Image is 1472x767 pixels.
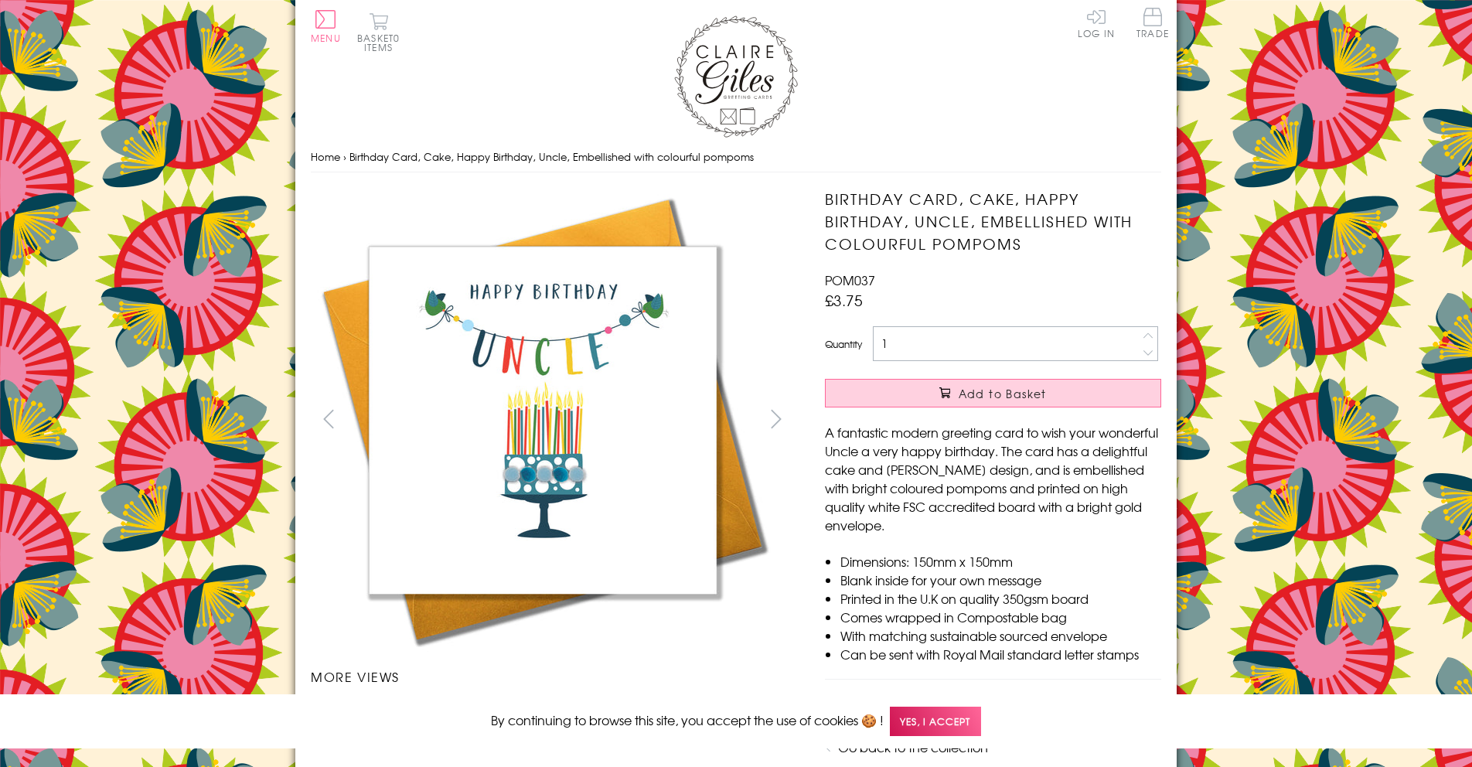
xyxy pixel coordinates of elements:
[357,12,400,52] button: Basket0 items
[840,626,1161,645] li: With matching sustainable sourced envelope
[840,552,1161,571] li: Dimensions: 150mm x 150mm
[890,707,981,737] span: Yes, I accept
[794,188,1258,652] img: Birthday Card, Cake, Happy Birthday, Uncle, Embellished with colourful pompoms
[840,645,1161,663] li: Can be sent with Royal Mail standard letter stamps
[364,31,400,54] span: 0 items
[349,149,754,164] span: Birthday Card, Cake, Happy Birthday, Uncle, Embellished with colourful pompoms
[840,571,1161,589] li: Blank inside for your own message
[371,754,372,755] img: Birthday Card, Cake, Happy Birthday, Uncle, Embellished with colourful pompoms
[311,401,346,436] button: prev
[311,31,341,45] span: Menu
[840,589,1161,608] li: Printed in the U.K on quality 350gsm board
[311,10,341,43] button: Menu
[1136,8,1169,38] span: Trade
[959,386,1047,401] span: Add to Basket
[825,379,1161,407] button: Add to Basket
[1136,8,1169,41] a: Trade
[311,149,340,164] a: Home
[311,141,1161,173] nav: breadcrumbs
[674,15,798,138] img: Claire Giles Greetings Cards
[825,188,1161,254] h1: Birthday Card, Cake, Happy Birthday, Uncle, Embellished with colourful pompoms
[1078,8,1115,38] a: Log In
[825,289,863,311] span: £3.75
[825,337,862,351] label: Quantity
[311,667,794,686] h3: More views
[825,423,1161,534] p: A fantastic modern greeting card to wish your wonderful Uncle a very happy birthday. The card has...
[759,401,794,436] button: next
[311,188,775,652] img: Birthday Card, Cake, Happy Birthday, Uncle, Embellished with colourful pompoms
[343,149,346,164] span: ›
[825,271,875,289] span: POM037
[840,608,1161,626] li: Comes wrapped in Compostable bag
